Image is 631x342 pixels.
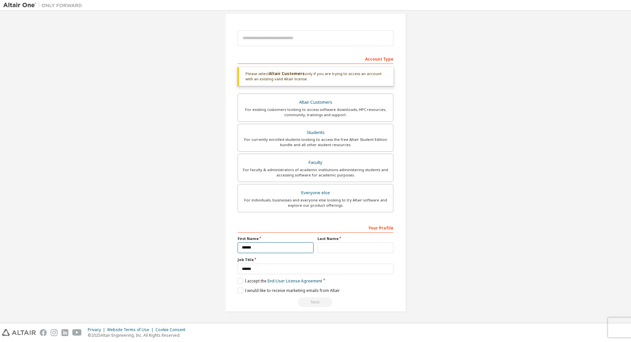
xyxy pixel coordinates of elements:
div: Read and acccept EULA to continue [238,297,393,307]
img: instagram.svg [51,329,58,336]
div: Privacy [88,327,107,332]
div: Cookie Consent [155,327,189,332]
label: Job Title [238,257,393,262]
div: Website Terms of Use [107,327,155,332]
div: For currently enrolled students looking to access the free Altair Student Edition bundle and all ... [242,137,389,147]
div: Everyone else [242,188,389,197]
img: Altair One [3,2,85,9]
div: For faculty & administrators of academic institutions administering students and accessing softwa... [242,167,389,178]
div: Faculty [242,158,389,167]
div: For existing customers looking to access software downloads, HPC resources, community, trainings ... [242,107,389,118]
img: youtube.svg [72,329,82,336]
img: linkedin.svg [61,329,68,336]
div: Please select only if you are trying to access an account with an existing valid Altair license. [238,67,393,86]
label: First Name [238,236,314,241]
img: facebook.svg [40,329,47,336]
label: Last Name [317,236,393,241]
div: Account Type [238,53,393,64]
a: End-User License Agreement [268,278,322,284]
p: © 2025 Altair Engineering, Inc. All Rights Reserved. [88,332,189,338]
div: Altair Customers [242,98,389,107]
img: altair_logo.svg [2,329,36,336]
label: I would like to receive marketing emails from Altair [238,288,340,293]
label: I accept the [238,278,322,284]
b: Altair Customers [269,71,305,76]
div: For individuals, businesses and everyone else looking to try Altair software and explore our prod... [242,197,389,208]
div: Your Profile [238,222,393,233]
div: Students [242,128,389,137]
